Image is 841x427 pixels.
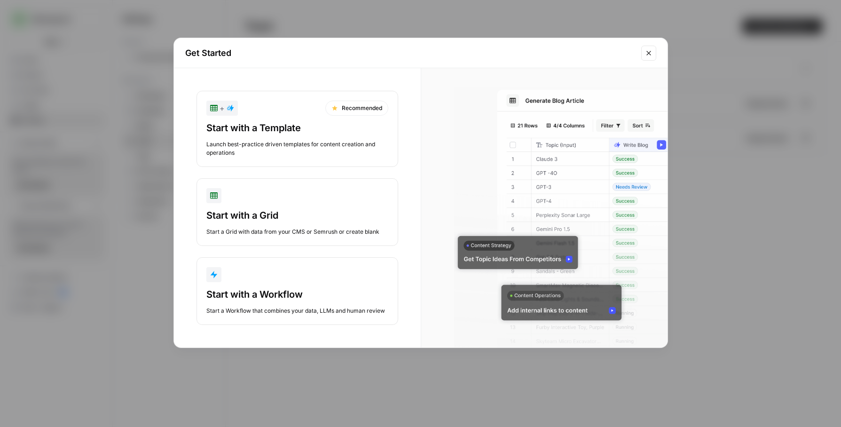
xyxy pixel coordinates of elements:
[641,46,656,61] button: Close modal
[196,91,398,167] button: +RecommendedStart with a TemplateLaunch best-practice driven templates for content creation and o...
[206,121,388,134] div: Start with a Template
[210,103,234,114] div: +
[185,47,636,60] h2: Get Started
[206,307,388,315] div: Start a Workflow that combines your data, LLMs and human review
[196,178,398,246] button: Start with a GridStart a Grid with data from your CMS or Semrush or create blank
[206,288,388,301] div: Start with a Workflow
[325,101,388,116] div: Recommended
[196,257,398,325] button: Start with a WorkflowStart a Workflow that combines your data, LLMs and human review
[206,228,388,236] div: Start a Grid with data from your CMS or Semrush or create blank
[206,140,388,157] div: Launch best-practice driven templates for content creation and operations
[206,209,388,222] div: Start with a Grid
